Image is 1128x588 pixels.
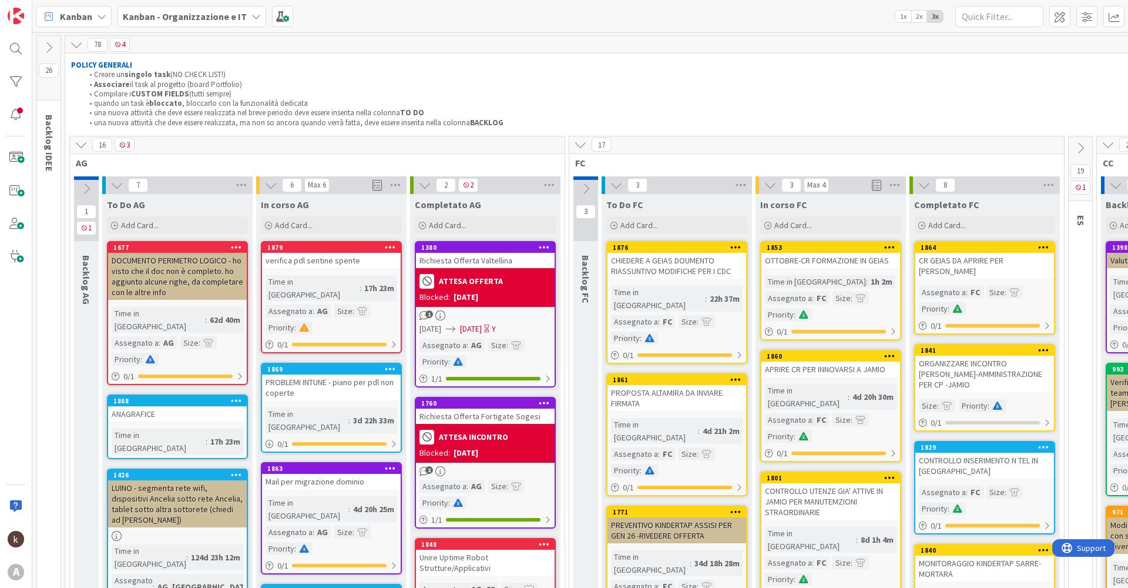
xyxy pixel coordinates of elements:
[262,242,401,253] div: 1879
[1075,215,1087,226] span: ES
[348,503,350,516] span: :
[266,526,313,539] div: Assegnato a
[611,332,640,345] div: Priority
[915,556,1054,582] div: MONITORAGGIO KINDERTAP SARRE-MORTARA
[607,348,746,363] div: 0/1
[707,292,743,305] div: 22h 37m
[765,308,794,321] div: Priority
[419,291,450,303] div: Blocked:
[416,513,555,527] div: 1/1
[1070,164,1090,178] span: 19
[439,277,503,285] b: ATTESA OFFERTA
[761,446,900,461] div: 0/1
[765,430,794,443] div: Priority
[794,430,795,443] span: :
[814,413,829,426] div: FC
[277,339,288,351] span: 0 / 1
[611,315,658,328] div: Assegnato a
[607,242,746,253] div: 1876
[112,336,159,349] div: Assegnato a
[113,397,247,405] div: 1868
[658,315,660,328] span: :
[262,463,401,489] div: 1863Mail per migrazione dominio
[439,433,508,441] b: ATTESA INCONTRO
[205,313,207,326] span: :
[361,282,397,295] div: 17h 23m
[266,321,294,334] div: Priority
[123,11,247,22] b: Kanban - Organizzazione e IT
[851,413,852,426] span: :
[955,6,1043,27] input: Quick Filter...
[277,438,288,450] span: 0 / 1
[506,339,508,352] span: :
[660,447,675,460] div: FC
[108,396,247,406] div: 1868
[488,339,506,352] div: Size
[112,429,206,455] div: Time in [GEOGRAPHIC_DATA]
[986,486,1005,499] div: Size
[108,406,247,422] div: ANAGRAFICE
[765,292,812,305] div: Assegnato a
[914,199,979,211] span: Completato FC
[866,275,868,288] span: :
[39,64,59,78] span: 26
[620,220,658,230] span: Add Card...
[807,182,825,188] div: Max 4
[607,253,746,279] div: CHIEDERE A GEIAS DOUMENTO RIASSUNTIVO MODIFICHE PER I CDC
[334,305,352,318] div: Size
[266,496,348,522] div: Time in [GEOGRAPHIC_DATA]
[419,480,466,493] div: Assegnato a
[94,79,130,89] strong: Associare
[1005,286,1006,299] span: :
[350,414,397,427] div: 3d 22h 33m
[400,108,424,118] strong: TO DO
[112,307,205,333] div: Time in [GEOGRAPHIC_DATA]
[160,336,177,349] div: AG
[698,425,700,437] span: :
[968,486,983,499] div: FC
[761,473,900,520] div: 1801CONTROLLO UTENZE GIA' ATTIVE IN JAMIO PER MANUTEMZIONI STRAORDINARIE
[262,437,401,452] div: 0/1
[454,291,478,303] div: [DATE]
[466,480,468,493] span: :
[108,242,247,253] div: 1677
[761,483,900,520] div: CONTROLLO UTENZE GIA' ATTIVE IN JAMIO PER MANUTEMZIONI STRAORDINARIE
[607,385,746,411] div: PROPOSTA ALTAMIRA DA INVIARE FIRMATA
[314,305,331,318] div: AG
[267,465,401,473] div: 1863
[159,336,160,349] span: :
[607,517,746,543] div: PREVENTIVO KINDERTAP ASSISI PER GEN 26 -RIVEDERE OFFERTA
[767,474,900,482] div: 1801
[92,138,112,152] span: 16
[419,323,441,335] span: [DATE]
[262,375,401,400] div: PROBLEMI INTUNE - piano per pdl non coperte
[334,526,352,539] div: Size
[314,526,331,539] div: AG
[113,471,247,479] div: 1426
[277,560,288,572] span: 0 / 1
[700,425,743,437] div: 4d 21h 2m
[690,557,691,570] span: :
[919,302,948,315] div: Priority
[832,413,851,426] div: Size
[267,365,401,373] div: 1869
[576,205,596,219] span: 3
[915,242,1054,253] div: 1864
[188,551,243,564] div: 124d 23h 12m
[416,398,555,424] div: 1760Richiesta Offerta Fortigate Sogesi
[919,502,948,515] div: Priority
[606,199,643,211] span: To Do FC
[267,243,401,252] div: 1879
[262,463,401,474] div: 1863
[607,375,746,411] div: 1861PROPOSTA ALTAMIRA DA INVIARE FIRMATA
[149,98,182,108] strong: bloccato
[921,346,1054,355] div: 1841
[115,138,135,152] span: 3
[640,332,642,345] span: :
[43,115,55,172] span: Backlog IDEE
[262,364,401,375] div: 1869
[108,470,247,527] div: 1426LUINO - segmenta rete wifi, dispositivi Ancelia sotto rete Ancelia, tablet sotto altra sottor...
[765,384,848,410] div: Time in [GEOGRAPHIC_DATA]
[454,447,478,459] div: [DATE]
[416,253,555,268] div: Richiesta Offerta Valtellina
